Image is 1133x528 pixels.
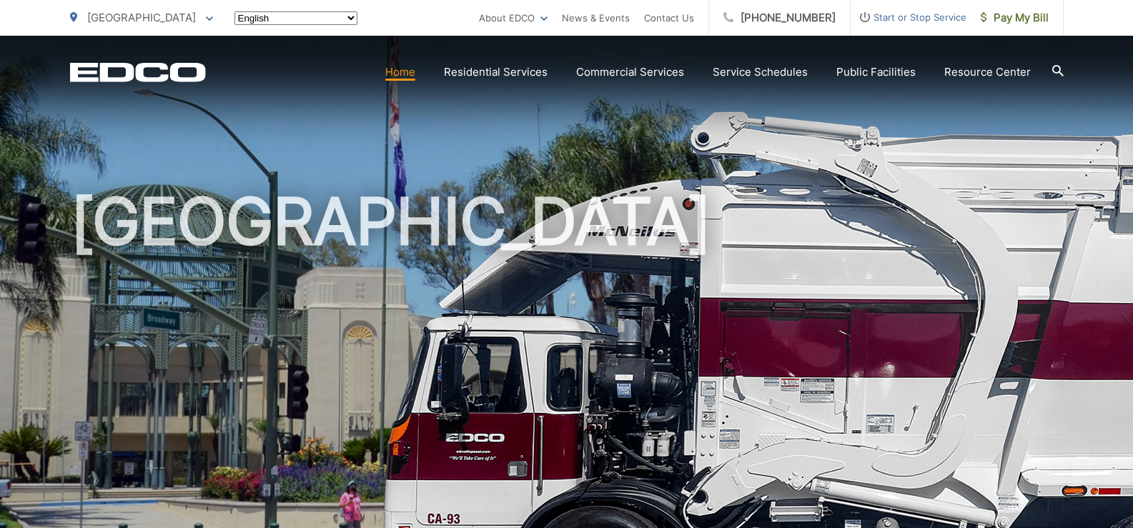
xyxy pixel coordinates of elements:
span: Pay My Bill [981,9,1049,26]
span: [GEOGRAPHIC_DATA] [87,11,196,24]
a: EDCD logo. Return to the homepage. [70,62,206,82]
a: News & Events [562,9,630,26]
a: Public Facilities [836,64,916,81]
select: Select a language [234,11,357,25]
a: Service Schedules [713,64,808,81]
a: Residential Services [444,64,548,81]
a: Resource Center [944,64,1031,81]
a: Contact Us [644,9,694,26]
a: About EDCO [479,9,548,26]
a: Commercial Services [576,64,684,81]
a: Home [385,64,415,81]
